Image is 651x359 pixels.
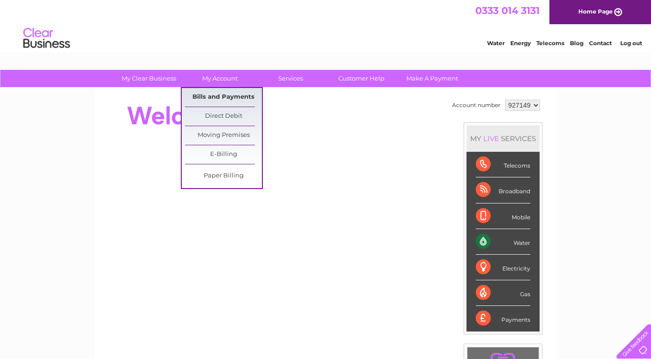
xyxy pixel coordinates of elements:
[185,107,262,126] a: Direct Debit
[476,177,530,203] div: Broadband
[394,70,471,87] a: Make A Payment
[476,255,530,280] div: Electricity
[185,145,262,164] a: E-Billing
[589,40,612,47] a: Contact
[475,5,540,16] a: 0333 014 3131
[252,70,329,87] a: Services
[476,152,530,177] div: Telecoms
[110,70,187,87] a: My Clear Business
[476,306,530,331] div: Payments
[510,40,531,47] a: Energy
[185,88,262,107] a: Bills and Payments
[536,40,564,47] a: Telecoms
[181,70,258,87] a: My Account
[323,70,400,87] a: Customer Help
[450,97,503,113] td: Account number
[476,229,530,255] div: Water
[476,203,530,229] div: Mobile
[476,280,530,306] div: Gas
[185,126,262,145] a: Moving Premises
[23,24,70,53] img: logo.png
[620,40,642,47] a: Log out
[106,5,546,45] div: Clear Business is a trading name of Verastar Limited (registered in [GEOGRAPHIC_DATA] No. 3667643...
[466,125,540,152] div: MY SERVICES
[487,40,505,47] a: Water
[570,40,583,47] a: Blog
[185,167,262,185] a: Paper Billing
[481,134,501,143] div: LIVE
